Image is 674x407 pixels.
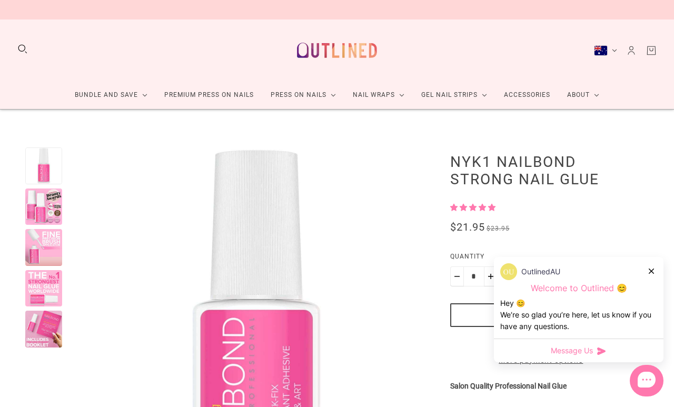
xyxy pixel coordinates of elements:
button: Australia [594,45,617,56]
button: Minus [450,266,464,286]
img: data:image/png;base64,iVBORw0KGgoAAAANSUhEUgAAACQAAAAkCAYAAADhAJiYAAAAAXNSR0IArs4c6QAAAERlWElmTU0... [500,263,517,280]
a: Account [626,45,637,56]
h1: NYK1 Nailbond Strong Nail Glue [450,153,632,188]
button: Add to cart [450,303,632,327]
span: $23.95 [487,225,510,232]
a: Gel Nail Strips [413,81,495,109]
a: More payment options [450,355,632,366]
button: Plus [484,266,498,286]
span: $21.95 [450,221,485,233]
label: Quantity [450,251,632,266]
span: Message Us [551,345,593,356]
a: Bundle and Save [66,81,156,109]
a: Outlined [291,28,383,73]
a: Nail Wraps [344,81,413,109]
span: 5.00 stars [450,203,495,212]
p: Welcome to Outlined 😊 [500,283,657,294]
div: Hey 😊 We‘re so glad you’re here, let us know if you have any questions. [500,297,657,332]
a: Cart [646,45,657,56]
p: OutlinedAU [521,266,560,277]
a: Premium Press On Nails [156,81,262,109]
a: About [559,81,608,109]
button: Search [17,43,28,55]
a: Accessories [495,81,559,109]
a: Press On Nails [262,81,344,109]
strong: Salon Quality Professional Nail Glue [450,382,567,390]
